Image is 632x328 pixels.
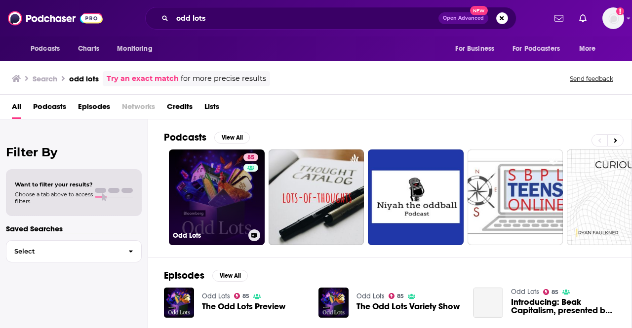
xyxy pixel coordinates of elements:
a: Lists [204,99,219,119]
img: The Odd Lots Preview [164,288,194,318]
span: Networks [122,99,155,119]
button: open menu [572,39,608,58]
h2: Filter By [6,145,142,159]
span: Want to filter your results? [15,181,93,188]
span: Choose a tab above to access filters. [15,191,93,205]
input: Search podcasts, credits, & more... [172,10,438,26]
a: Charts [72,39,105,58]
h3: Search [33,74,57,83]
button: Open AdvancedNew [438,12,488,24]
span: More [579,42,596,56]
a: EpisodesView All [164,269,248,282]
a: The Odd Lots Preview [202,302,285,311]
span: For Podcasters [513,42,560,56]
span: for more precise results [181,73,266,84]
a: PodcastsView All [164,131,250,144]
img: Podchaser - Follow, Share and Rate Podcasts [8,9,103,28]
a: 85 [234,293,250,299]
span: 85 [397,294,404,298]
a: Podcasts [33,99,66,119]
h2: Episodes [164,269,204,282]
span: Introducing: Beak Capitalism, presented by [PERSON_NAME] [511,298,616,315]
a: All [12,99,21,119]
img: User Profile [602,7,624,29]
span: Monitoring [117,42,152,56]
a: Odd Lots [511,288,539,296]
span: 85 [242,294,249,298]
svg: Add a profile image [616,7,624,15]
span: Open Advanced [443,16,484,21]
h3: Odd Lots [173,231,244,240]
a: Introducing: Beak Capitalism, presented by Odd Lots [473,288,503,318]
a: Try an exact match [107,73,179,84]
h2: Podcasts [164,131,206,144]
button: Send feedback [567,74,616,83]
button: open menu [448,39,507,58]
img: The Odd Lots Variety Show [318,288,349,318]
h3: odd lots [69,74,99,83]
button: View All [212,270,248,282]
a: The Odd Lots Variety Show [356,302,460,311]
a: Show notifications dropdown [575,10,591,27]
a: Introducing: Beak Capitalism, presented by Odd Lots [511,298,616,315]
div: Search podcasts, credits, & more... [145,7,516,30]
span: For Business [455,42,494,56]
button: open menu [110,39,165,58]
span: 85 [552,290,558,294]
a: 85 [389,293,404,299]
span: Podcasts [31,42,60,56]
button: open menu [24,39,73,58]
a: 85 [543,289,559,295]
a: Episodes [78,99,110,119]
button: View All [214,132,250,144]
p: Saved Searches [6,224,142,233]
span: Charts [78,42,99,56]
a: 85Odd Lots [169,149,265,245]
span: New [470,6,488,15]
span: Select [6,248,120,255]
a: Odd Lots [202,292,230,300]
a: Odd Lots [356,292,385,300]
button: Select [6,240,142,262]
a: Show notifications dropdown [551,10,567,27]
button: open menu [506,39,574,58]
a: Credits [167,99,193,119]
a: 85 [243,153,258,161]
button: Show profile menu [602,7,624,29]
span: 85 [247,153,254,163]
span: Logged in as ClarissaGuerrero [602,7,624,29]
